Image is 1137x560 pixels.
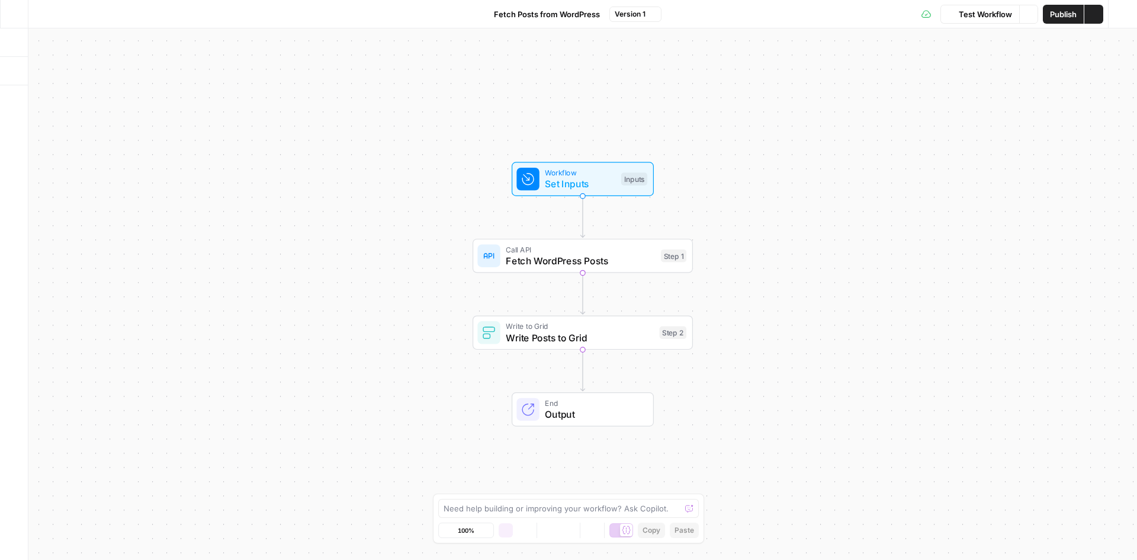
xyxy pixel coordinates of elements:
span: Fetch WordPress Posts [506,254,655,268]
g: Edge from start to step_1 [580,196,584,238]
span: Call API [506,244,655,255]
span: Write Posts to Grid [506,331,654,345]
div: WorkflowSet InputsInputs [473,162,693,196]
span: Output [545,407,641,421]
button: Copy [638,523,665,538]
span: Version 1 [615,9,645,20]
span: Fetch Posts from WordPress [494,8,600,20]
button: Version 1 [609,7,661,22]
span: Publish [1050,8,1077,20]
div: Step 2 [660,327,687,340]
span: Write to Grid [506,321,654,332]
button: Paste [670,523,699,538]
span: End [545,398,641,409]
div: Call APIFetch WordPress PostsStep 1 [473,239,693,273]
span: Paste [675,525,694,536]
div: Write to GridWrite Posts to GridStep 2 [473,316,693,350]
button: Test Workflow [940,5,1019,24]
g: Edge from step_1 to step_2 [580,273,584,315]
button: Fetch Posts from WordPress [476,5,607,24]
button: Publish [1043,5,1084,24]
span: Test Workflow [959,8,1012,20]
span: Workflow [545,167,615,178]
span: Set Inputs [545,177,615,191]
div: EndOutput [473,392,693,427]
g: Edge from step_2 to end [580,350,584,391]
span: Copy [643,525,660,536]
span: 100% [458,526,474,535]
div: Inputs [621,172,647,185]
div: Step 1 [661,249,686,263]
